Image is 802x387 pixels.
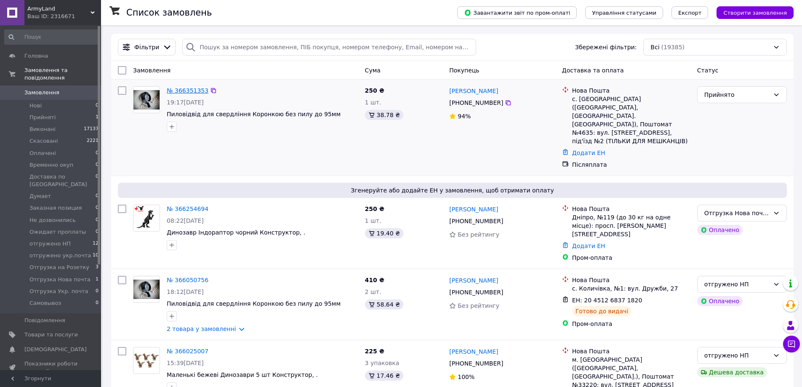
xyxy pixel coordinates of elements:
[575,43,637,51] span: Збережені фільтри:
[29,192,51,200] span: Думает
[704,90,770,99] div: Прийнято
[572,160,690,169] div: Післяплата
[697,225,743,235] div: Оплачено
[562,67,624,74] span: Доставка та оплата
[661,44,685,51] span: (19385)
[29,102,42,109] span: Нові
[29,299,61,307] span: Самовывоз
[29,228,86,236] span: Ожидает проплаты
[678,10,702,16] span: Експорт
[365,348,384,355] span: 225 ₴
[572,254,690,262] div: Пром-оплата
[704,208,770,218] div: Отгрузка Нова почта
[572,297,642,304] span: ЕН: 20 4512 6837 1820
[29,149,56,157] span: Оплачені
[133,205,160,231] img: Фото товару
[783,336,800,352] button: Чат з покупцем
[167,288,204,295] span: 18:12[DATE]
[29,276,91,283] span: Отгрузка Нова почта
[96,114,99,121] span: 1
[365,360,400,366] span: 3 упаковка
[29,161,73,169] span: Временно окуп
[449,87,498,95] a: [PERSON_NAME]
[24,67,101,82] span: Замовлення та повідомлення
[87,137,99,145] span: 2221
[449,276,498,285] a: [PERSON_NAME]
[24,331,78,339] span: Товари та послуги
[133,280,160,299] img: Фото товару
[365,87,384,94] span: 250 ₴
[572,306,632,316] div: Готово до видачі
[572,205,690,213] div: Нова Пошта
[167,300,341,307] a: Пиловідвід для свердління Коронкою без пилу до 95мм
[572,149,605,156] a: Додати ЕН
[96,288,99,295] span: 0
[96,216,99,224] span: 0
[27,5,91,13] span: ArmyLand
[93,252,99,259] span: 10
[167,206,208,212] a: № 366254694
[96,149,99,157] span: 0
[365,277,384,283] span: 410 ₴
[572,320,690,328] div: Пром-оплата
[592,10,656,16] span: Управління статусами
[167,111,341,117] a: Пиловідвід для свердління Коронкою без пилу до 95мм
[29,264,89,271] span: Отгрузка на Розетку
[24,360,78,375] span: Показники роботи компанії
[449,67,479,74] span: Покупець
[365,217,381,224] span: 1 шт.
[121,186,783,195] span: Згенеруйте або додайте ЕН у замовлення, щоб отримати оплату
[572,347,690,355] div: Нова Пошта
[29,288,88,295] span: Отгрузка Укр. почта
[449,347,498,356] a: [PERSON_NAME]
[458,302,499,309] span: Без рейтингу
[29,216,76,224] span: Не дозвонились
[29,204,82,212] span: Заказная позиция
[133,90,160,110] img: Фото товару
[24,317,65,324] span: Повідомлення
[572,243,605,249] a: Додати ЕН
[24,52,48,60] span: Головна
[458,113,471,120] span: 94%
[365,228,403,238] div: 19.40 ₴
[84,125,99,133] span: 17137
[167,360,204,366] span: 15:39[DATE]
[27,13,101,20] div: Ваш ID: 2316671
[704,280,770,289] div: отгружено НП
[717,6,794,19] button: Створити замовлення
[93,240,99,248] span: 12
[167,229,305,236] a: Динозавр Індораптор чорний Конструктор, .
[96,102,99,109] span: 0
[572,95,690,145] div: с. [GEOGRAPHIC_DATA] ([GEOGRAPHIC_DATA], [GEOGRAPHIC_DATA]. [GEOGRAPHIC_DATA]), Поштомат №4635: в...
[572,213,690,238] div: Дніпро, №119 (до 30 кг на одне місце): просп. [PERSON_NAME][STREET_ADDRESS]
[133,276,160,303] a: Фото товару
[29,125,56,133] span: Виконані
[29,173,96,188] span: Доставка по [GEOGRAPHIC_DATA]
[365,67,381,74] span: Cума
[365,288,381,295] span: 2 шт.
[133,67,171,74] span: Замовлення
[96,161,99,169] span: 0
[365,99,381,106] span: 1 шт.
[697,67,719,74] span: Статус
[96,276,99,283] span: 1
[133,205,160,232] a: Фото товару
[167,371,318,378] a: Маленькі бежеві Динозаври 5 шт Конструктор, .
[167,99,204,106] span: 19:17[DATE]
[167,87,208,94] a: № 366351353
[458,374,474,380] span: 100%
[133,352,160,368] img: Фото товару
[458,231,499,238] span: Без рейтингу
[29,114,56,121] span: Прийняті
[167,326,236,332] a: 2 товара у замовленні
[448,286,505,298] div: [PHONE_NUMBER]
[697,367,767,377] div: Дешева доставка
[96,192,99,200] span: 0
[572,284,690,293] div: с. Количівка, №1: вул. Дружби, 27
[449,205,498,214] a: [PERSON_NAME]
[585,6,663,19] button: Управління статусами
[96,299,99,307] span: 0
